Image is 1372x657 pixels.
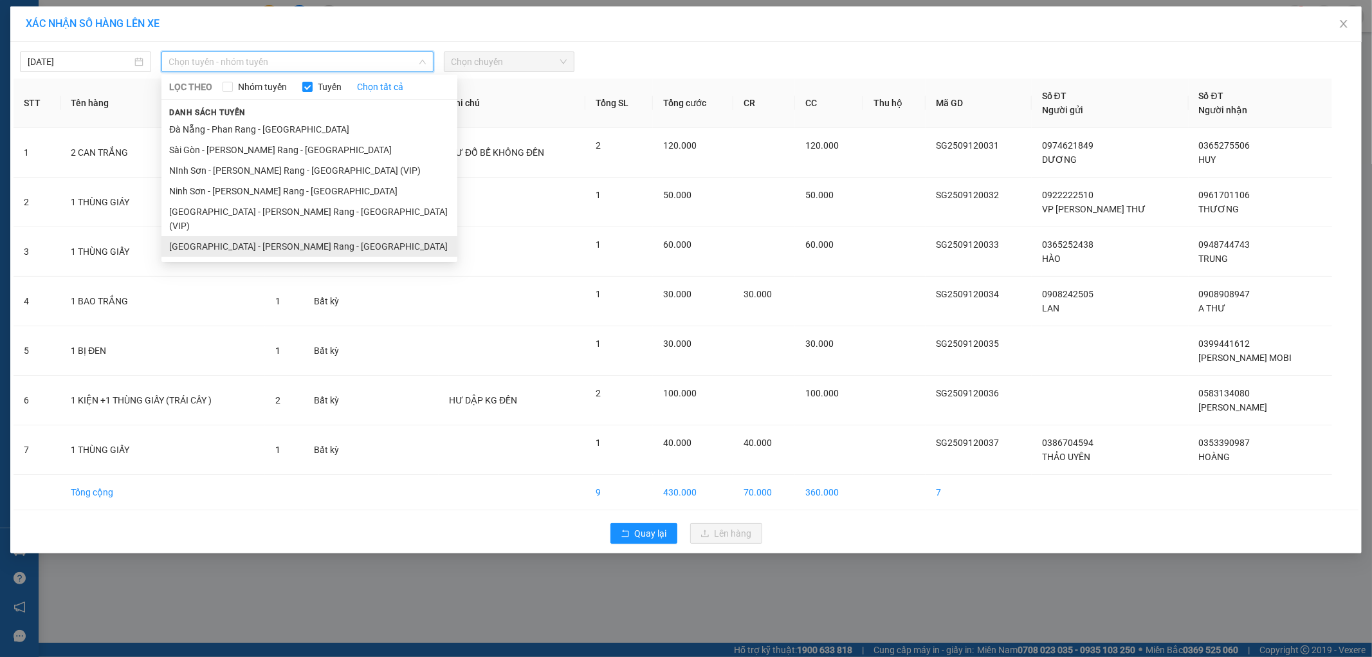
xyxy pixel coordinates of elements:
[161,160,457,181] li: NInh Sơn - [PERSON_NAME] Rang - [GEOGRAPHIC_DATA] (VIP)
[596,140,601,151] span: 2
[926,79,1031,128] th: Mã GD
[795,475,863,510] td: 360.000
[60,425,264,475] td: 1 THÙNG GIẤY
[14,128,60,178] td: 1
[161,140,457,160] li: Sài Gòn - [PERSON_NAME] Rang - [GEOGRAPHIC_DATA]
[805,140,839,151] span: 120.000
[1199,190,1250,200] span: 0961701106
[733,475,795,510] td: 70.000
[805,190,834,200] span: 50.000
[690,523,762,544] button: uploadLên hàng
[169,52,426,71] span: Chọn tuyến - nhóm tuyến
[653,79,733,128] th: Tổng cước
[449,147,544,158] span: HƯ ĐỔ BỂ KHÔNG ĐỀN
[1199,303,1226,313] span: A THƯ
[304,277,361,326] td: Bất kỳ
[596,190,601,200] span: 1
[663,289,691,299] span: 30.000
[275,445,280,455] span: 1
[1199,140,1250,151] span: 0365275506
[663,190,691,200] span: 50.000
[161,201,457,236] li: [GEOGRAPHIC_DATA] - [PERSON_NAME] Rang - [GEOGRAPHIC_DATA] (VIP)
[1042,438,1093,448] span: 0386704594
[14,376,60,425] td: 6
[449,395,517,405] span: HƯ DẬP KG ĐỀN
[161,236,457,257] li: [GEOGRAPHIC_DATA] - [PERSON_NAME] Rang - [GEOGRAPHIC_DATA]
[1042,91,1066,101] span: Số ĐT
[596,239,601,250] span: 1
[60,227,264,277] td: 1 THÙNG GIẤY
[596,388,601,398] span: 2
[936,388,999,398] span: SG2509120036
[304,376,361,425] td: Bất kỳ
[936,289,999,299] span: SG2509120034
[60,475,264,510] td: Tổng cộng
[663,239,691,250] span: 60.000
[1042,190,1093,200] span: 0922222510
[621,529,630,539] span: rollback
[439,79,585,128] th: Ghi chú
[1042,140,1093,151] span: 0974621849
[1199,402,1268,412] span: [PERSON_NAME]
[1042,204,1146,214] span: VP [PERSON_NAME] THƯ
[1199,289,1250,299] span: 0908908947
[936,140,999,151] span: SG2509120031
[805,338,834,349] span: 30.000
[795,79,863,128] th: CC
[863,79,926,128] th: Thu hộ
[161,181,457,201] li: Ninh Sơn - [PERSON_NAME] Rang - [GEOGRAPHIC_DATA]
[805,239,834,250] span: 60.000
[60,128,264,178] td: 2 CAN TRẮNG
[596,338,601,349] span: 1
[936,239,999,250] span: SG2509120033
[357,80,403,94] a: Chọn tất cả
[1042,154,1077,165] span: DƯƠNG
[233,80,292,94] span: Nhóm tuyến
[663,338,691,349] span: 30.000
[1042,254,1061,264] span: HÀO
[1199,353,1292,363] span: [PERSON_NAME] MOBI
[1199,338,1250,349] span: 0399441612
[161,119,457,140] li: Đà Nẵng - Phan Rang - [GEOGRAPHIC_DATA]
[1199,452,1230,462] span: HOÀNG
[1199,388,1250,398] span: 0583134080
[1042,105,1083,115] span: Người gửi
[452,52,567,71] span: Chọn chuyến
[663,388,697,398] span: 100.000
[60,326,264,376] td: 1 BỊ ĐEN
[1042,289,1093,299] span: 0908242505
[28,55,132,69] input: 12/09/2025
[60,376,264,425] td: 1 KIỆN +1 THÙNG GIẤY (TRÁI CÂY )
[744,289,772,299] span: 30.000
[275,296,280,306] span: 1
[936,438,999,448] span: SG2509120037
[14,178,60,227] td: 2
[1199,239,1250,250] span: 0948744743
[1339,19,1349,29] span: close
[936,338,999,349] span: SG2509120035
[60,178,264,227] td: 1 THÙNG GIÁY
[610,523,677,544] button: rollbackQuay lại
[585,79,653,128] th: Tổng SL
[1199,204,1239,214] span: THƯƠNG
[1042,303,1059,313] span: LAN
[14,326,60,376] td: 5
[744,438,772,448] span: 40.000
[275,395,280,405] span: 2
[275,346,280,356] span: 1
[14,79,60,128] th: STT
[1199,105,1248,115] span: Người nhận
[1199,154,1216,165] span: HUY
[1199,254,1229,264] span: TRUNG
[1326,6,1362,42] button: Close
[663,140,697,151] span: 120.000
[161,107,253,118] span: Danh sách tuyến
[733,79,795,128] th: CR
[926,475,1031,510] td: 7
[1199,438,1250,448] span: 0353390987
[304,326,361,376] td: Bất kỳ
[1199,91,1223,101] span: Số ĐT
[663,438,691,448] span: 40.000
[14,425,60,475] td: 7
[596,289,601,299] span: 1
